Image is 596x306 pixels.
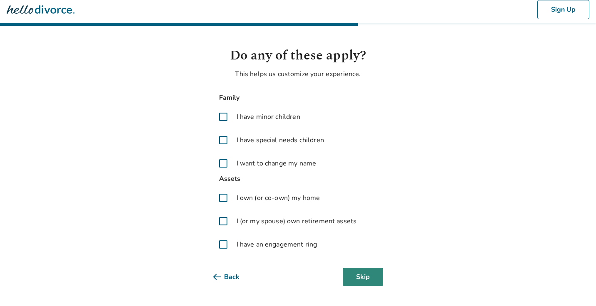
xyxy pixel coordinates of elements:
[237,135,324,145] span: I have special needs children
[237,239,317,249] span: I have an engagement ring
[213,268,253,286] button: Back
[343,268,383,286] button: Skip
[554,266,596,306] iframe: Chat Widget
[237,112,300,122] span: I have minor children
[237,193,320,203] span: I own (or co-own) my home
[213,173,383,185] span: Assets
[237,216,357,226] span: I (or my spouse) own retirement assets
[213,46,383,66] h1: Do any of these apply?
[213,69,383,79] p: This helps us customize your experience.
[213,92,383,104] span: Family
[237,158,317,168] span: I want to change my name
